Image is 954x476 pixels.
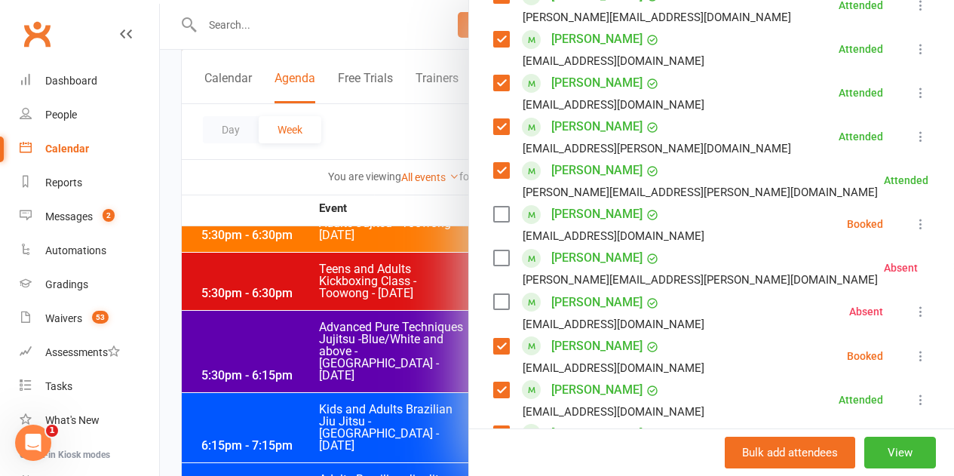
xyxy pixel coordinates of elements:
a: [PERSON_NAME] [551,378,643,402]
div: [EMAIL_ADDRESS][DOMAIN_NAME] [523,226,704,246]
div: Automations [45,244,106,256]
a: [PERSON_NAME] [551,71,643,95]
div: [PERSON_NAME][EMAIL_ADDRESS][PERSON_NAME][DOMAIN_NAME] [523,183,878,202]
a: [PERSON_NAME] [551,27,643,51]
a: Assessments [20,336,159,370]
div: Tasks [45,380,72,392]
button: Bulk add attendees [725,437,855,468]
a: [PERSON_NAME] [551,422,643,446]
div: [EMAIL_ADDRESS][DOMAIN_NAME] [523,51,704,71]
a: Gradings [20,268,159,302]
a: People [20,98,159,132]
a: [PERSON_NAME] [551,290,643,315]
div: What's New [45,414,100,426]
span: 53 [92,311,109,324]
div: [PERSON_NAME][EMAIL_ADDRESS][PERSON_NAME][DOMAIN_NAME] [523,270,878,290]
iframe: Intercom live chat [15,425,51,461]
div: Reports [45,177,82,189]
a: [PERSON_NAME] [551,115,643,139]
a: Messages 2 [20,200,159,234]
div: [EMAIL_ADDRESS][DOMAIN_NAME] [523,315,704,334]
div: [EMAIL_ADDRESS][DOMAIN_NAME] [523,358,704,378]
div: Attended [839,395,883,405]
a: Clubworx [18,15,56,53]
div: Attended [839,88,883,98]
a: Dashboard [20,64,159,98]
div: Absent [884,263,918,273]
div: Calendar [45,143,89,155]
div: [EMAIL_ADDRESS][PERSON_NAME][DOMAIN_NAME] [523,139,791,158]
div: People [45,109,77,121]
div: [EMAIL_ADDRESS][DOMAIN_NAME] [523,402,704,422]
a: [PERSON_NAME] [551,202,643,226]
span: 2 [103,209,115,222]
div: [PERSON_NAME][EMAIL_ADDRESS][DOMAIN_NAME] [523,8,791,27]
a: Reports [20,166,159,200]
div: Booked [847,351,883,361]
a: Automations [20,234,159,268]
a: Tasks [20,370,159,404]
a: Waivers 53 [20,302,159,336]
a: What's New [20,404,159,438]
div: Waivers [45,312,82,324]
div: Gradings [45,278,88,290]
span: 1 [46,425,58,437]
div: Booked [847,219,883,229]
div: [EMAIL_ADDRESS][DOMAIN_NAME] [523,95,704,115]
a: [PERSON_NAME] [551,158,643,183]
a: [PERSON_NAME] [551,334,643,358]
div: Absent [849,306,883,317]
div: Attended [884,175,928,186]
div: Assessments [45,346,120,358]
div: Attended [839,44,883,54]
div: Dashboard [45,75,97,87]
div: Messages [45,210,93,223]
a: [PERSON_NAME] [551,246,643,270]
a: Calendar [20,132,159,166]
div: Attended [839,131,883,142]
button: View [864,437,936,468]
